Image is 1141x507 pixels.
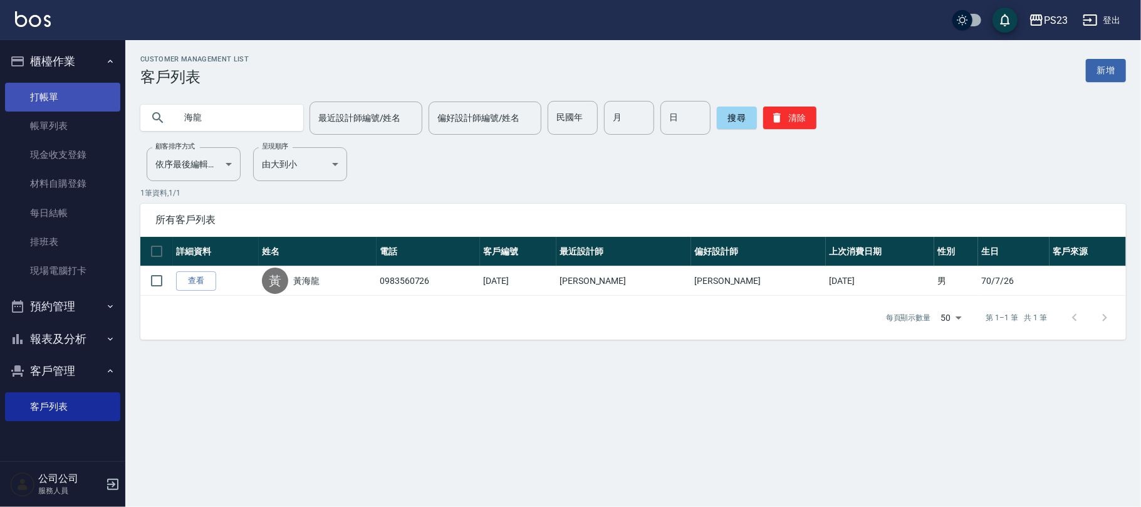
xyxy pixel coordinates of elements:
[5,112,120,140] a: 帳單列表
[1044,13,1068,28] div: PS23
[934,266,978,296] td: 男
[717,107,757,129] button: 搜尋
[1050,237,1126,266] th: 客戶來源
[1078,9,1126,32] button: 登出
[176,271,216,291] a: 查看
[556,266,691,296] td: [PERSON_NAME]
[826,266,934,296] td: [DATE]
[140,55,249,63] h2: Customer Management List
[763,107,816,129] button: 清除
[1024,8,1073,33] button: PS23
[5,355,120,387] button: 客戶管理
[936,301,966,335] div: 50
[147,147,241,181] div: 依序最後編輯時間
[5,227,120,256] a: 排班表
[262,142,288,151] label: 呈現順序
[293,274,320,287] a: 黃海龍
[993,8,1018,33] button: save
[5,83,120,112] a: 打帳單
[140,187,1126,199] p: 1 筆資料, 1 / 1
[377,237,480,266] th: 電話
[155,214,1111,226] span: 所有客戶列表
[377,266,480,296] td: 0983560726
[140,68,249,86] h3: 客戶列表
[5,199,120,227] a: 每日結帳
[934,237,978,266] th: 性別
[5,140,120,169] a: 現金收支登錄
[15,11,51,27] img: Logo
[5,392,120,421] a: 客戶列表
[5,45,120,78] button: 櫃檯作業
[480,266,556,296] td: [DATE]
[1086,59,1126,82] a: 新增
[10,472,35,497] img: Person
[886,312,931,323] p: 每頁顯示數量
[175,101,293,135] input: 搜尋關鍵字
[5,256,120,285] a: 現場電腦打卡
[691,237,826,266] th: 偏好設計師
[978,266,1050,296] td: 70/7/26
[978,237,1050,266] th: 生日
[986,312,1047,323] p: 第 1–1 筆 共 1 筆
[38,473,102,485] h5: 公司公司
[253,147,347,181] div: 由大到小
[5,290,120,323] button: 預約管理
[480,237,556,266] th: 客戶編號
[38,485,102,496] p: 服務人員
[556,237,691,266] th: 最近設計師
[691,266,826,296] td: [PERSON_NAME]
[155,142,195,151] label: 顧客排序方式
[259,237,377,266] th: 姓名
[826,237,934,266] th: 上次消費日期
[262,268,288,294] div: 黃
[5,169,120,198] a: 材料自購登錄
[5,323,120,355] button: 報表及分析
[173,237,259,266] th: 詳細資料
